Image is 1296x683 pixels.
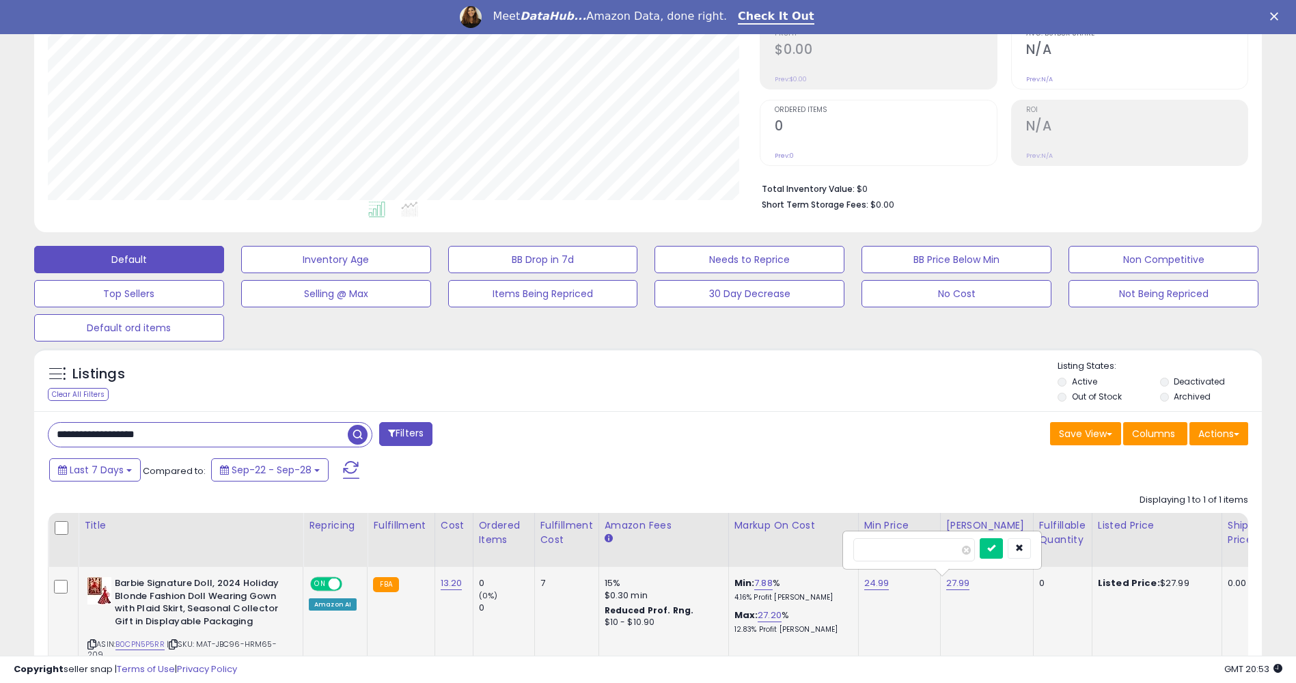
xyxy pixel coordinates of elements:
[654,246,844,273] button: Needs to Reprice
[1026,152,1053,160] small: Prev: N/A
[448,280,638,307] button: Items Being Repriced
[211,458,329,482] button: Sep-22 - Sep-28
[117,663,175,675] a: Terms of Use
[479,602,534,614] div: 0
[1039,577,1081,589] div: 0
[1072,391,1122,402] label: Out of Stock
[379,422,432,446] button: Filters
[654,280,844,307] button: 30 Day Decrease
[1026,75,1053,83] small: Prev: N/A
[14,663,64,675] strong: Copyright
[734,576,755,589] b: Min:
[775,152,794,160] small: Prev: 0
[48,388,109,401] div: Clear All Filters
[734,593,848,602] p: 4.16% Profit [PERSON_NAME]
[309,598,357,611] div: Amazon AI
[738,10,814,25] a: Check It Out
[870,198,894,211] span: $0.00
[84,518,297,533] div: Title
[177,663,237,675] a: Privacy Policy
[605,617,718,628] div: $10 - $10.90
[373,518,428,533] div: Fulfillment
[775,118,996,137] h2: 0
[34,246,224,273] button: Default
[1174,376,1225,387] label: Deactivated
[1039,518,1086,547] div: Fulfillable Quantity
[734,609,758,622] b: Max:
[864,576,890,590] a: 24.99
[734,609,848,635] div: %
[605,577,718,589] div: 15%
[861,246,1051,273] button: BB Price Below Min
[1026,107,1247,114] span: ROI
[734,577,848,602] div: %
[861,280,1051,307] button: No Cost
[14,663,237,676] div: seller snap | |
[87,577,111,604] img: 512GD1CWfRL._SL40_.jpg
[309,518,361,533] div: Repricing
[775,107,996,114] span: Ordered Items
[241,280,431,307] button: Selling @ Max
[1068,280,1258,307] button: Not Being Repriced
[441,518,467,533] div: Cost
[605,604,694,616] b: Reduced Prof. Rng.
[1068,246,1258,273] button: Non Competitive
[605,533,613,545] small: Amazon Fees.
[1270,12,1284,20] div: Close
[479,518,529,547] div: Ordered Items
[312,579,329,590] span: ON
[1224,663,1282,675] span: 2025-10-9 20:53 GMT
[1026,30,1247,38] span: Avg. Buybox Share
[441,576,463,590] a: 13.20
[1026,118,1247,137] h2: N/A
[762,183,855,195] b: Total Inventory Value:
[775,42,996,60] h2: $0.00
[1072,376,1097,387] label: Active
[1058,360,1262,373] p: Listing States:
[49,458,141,482] button: Last 7 Days
[241,246,431,273] button: Inventory Age
[1132,427,1175,441] span: Columns
[1228,577,1250,589] div: 0.00
[754,576,773,590] a: 7.88
[734,518,853,533] div: Markup on Cost
[605,589,718,602] div: $0.30 min
[946,518,1028,533] div: [PERSON_NAME]
[762,180,1238,196] li: $0
[34,314,224,341] button: Default ord items
[762,199,868,210] b: Short Term Storage Fees:
[143,464,206,477] span: Compared to:
[115,577,281,631] b: Barbie Signature Doll, 2024 Holiday Blonde Fashion Doll Wearing Gown with Plaid Skirt, Seasonal C...
[758,609,782,622] a: 27.20
[775,75,807,83] small: Prev: $0.00
[479,590,498,601] small: (0%)
[115,639,165,650] a: B0CPN5P5RR
[864,518,935,533] div: Min Price
[232,463,312,477] span: Sep-22 - Sep-28
[373,577,398,592] small: FBA
[946,576,970,590] a: 27.99
[1098,576,1160,589] b: Listed Price:
[1123,422,1187,445] button: Columns
[540,518,593,547] div: Fulfillment Cost
[493,10,727,23] div: Meet Amazon Data, done right.
[1098,577,1211,589] div: $27.99
[1140,494,1248,507] div: Displaying 1 to 1 of 1 items
[540,577,588,589] div: 7
[87,639,277,659] span: | SKU: MAT-JBC96-HRM65-209
[479,577,534,589] div: 0
[460,6,482,28] img: Profile image for Georgie
[1189,422,1248,445] button: Actions
[1174,391,1211,402] label: Archived
[605,518,723,533] div: Amazon Fees
[728,513,858,567] th: The percentage added to the cost of goods (COGS) that forms the calculator for Min & Max prices.
[1026,42,1247,60] h2: N/A
[70,463,124,477] span: Last 7 Days
[775,30,996,38] span: Profit
[34,280,224,307] button: Top Sellers
[1228,518,1255,547] div: Ship Price
[1098,518,1216,533] div: Listed Price
[1050,422,1121,445] button: Save View
[340,579,362,590] span: OFF
[448,246,638,273] button: BB Drop in 7d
